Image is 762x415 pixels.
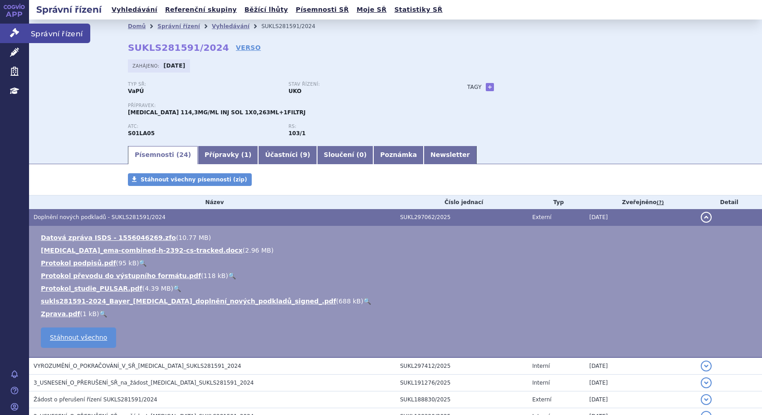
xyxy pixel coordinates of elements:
[424,146,477,164] a: Newsletter
[34,363,241,369] span: VYROZUMĚNÍ_O_POKRAČOVÁNÍ_V_SŘ_EYLEA_SUKLS281591_2024
[288,130,306,137] strong: látky k terapii věkem podmíněné makulární degenerace, lok.
[261,20,327,33] li: SUKLS281591/2024
[41,271,753,280] li: ( )
[41,309,753,318] li: ( )
[118,259,137,267] span: 95 kB
[145,285,171,292] span: 4.39 MB
[41,259,753,268] li: ( )
[396,209,528,226] td: SUKL297062/2025
[41,234,176,241] a: Datová zpráva ISDS - 1556046269.zfo
[486,83,494,91] a: +
[41,327,116,348] a: Stáhnout všechno
[396,391,528,408] td: SUKL188830/2025
[128,146,198,164] a: Písemnosti (24)
[178,234,208,241] span: 10.77 MB
[128,124,279,129] p: ATC:
[99,310,107,317] a: 🔍
[696,195,762,209] th: Detail
[34,396,157,403] span: Žádost o přerušení řízení SUKLS281591/2024
[532,214,551,220] span: Externí
[701,212,712,223] button: detail
[128,23,146,29] a: Domů
[41,259,116,267] a: Protokol podpisů.pdf
[373,146,424,164] a: Poznámka
[128,88,144,94] strong: VaPÚ
[585,195,696,209] th: Zveřejněno
[128,82,279,87] p: Typ SŘ:
[656,200,664,206] abbr: (?)
[29,195,396,209] th: Název
[701,361,712,371] button: detail
[585,375,696,391] td: [DATE]
[141,176,247,183] span: Stáhnout všechny písemnosti (zip)
[532,380,550,386] span: Interní
[532,363,550,369] span: Interní
[41,285,142,292] a: Protokol_studie_PULSAR.pdf
[41,297,753,306] li: ( )
[585,391,696,408] td: [DATE]
[396,375,528,391] td: SUKL191276/2025
[528,195,585,209] th: Typ
[41,284,753,293] li: ( )
[363,298,371,305] a: 🔍
[162,4,239,16] a: Referenční skupiny
[701,377,712,388] button: detail
[41,272,201,279] a: Protokol převodu do výstupního formátu.pdf
[173,285,181,292] a: 🔍
[128,173,252,186] a: Stáhnout všechny písemnosti (zip)
[303,151,308,158] span: 9
[339,298,361,305] span: 688 kB
[34,380,254,386] span: 3_USNESENÍ_O_PŘERUŠENÍ_SŘ_na_žádost_EYLEA_SUKLS281591_2024
[157,23,200,29] a: Správní řízení
[288,124,440,129] p: RS:
[128,42,229,53] strong: SUKLS281591/2024
[41,298,336,305] a: sukls281591-2024_Bayer_[MEDICAL_DATA]_doplnění_nových_podkladů_signed_.pdf
[701,394,712,405] button: detail
[532,396,551,403] span: Externí
[204,272,226,279] span: 118 kB
[41,233,753,242] li: ( )
[34,214,166,220] span: Doplnění nových podkladů - SUKLS281591/2024
[585,357,696,375] td: [DATE]
[396,195,528,209] th: Číslo jednací
[164,63,186,69] strong: [DATE]
[585,209,696,226] td: [DATE]
[391,4,445,16] a: Statistiky SŘ
[41,246,753,255] li: ( )
[236,43,261,52] a: VERSO
[29,24,90,43] span: Správní řízení
[288,82,440,87] p: Stav řízení:
[245,247,271,254] span: 2.96 MB
[41,247,243,254] a: [MEDICAL_DATA]_ema-combined-h-2392-cs-tracked.docx
[198,146,258,164] a: Přípravky (1)
[242,4,291,16] a: Běžící lhůty
[109,4,160,16] a: Vyhledávání
[288,88,302,94] strong: UKO
[212,23,249,29] a: Vyhledávání
[228,272,236,279] a: 🔍
[359,151,364,158] span: 0
[139,259,147,267] a: 🔍
[179,151,188,158] span: 24
[467,82,482,93] h3: Tagy
[354,4,389,16] a: Moje SŘ
[128,103,449,108] p: Přípravek:
[293,4,352,16] a: Písemnosti SŘ
[29,3,109,16] h2: Správní řízení
[128,130,155,137] strong: AFLIBERCEPT
[128,109,306,116] span: [MEDICAL_DATA] 114,3MG/ML INJ SOL 1X0,263ML+1FILTRJ
[317,146,373,164] a: Sloučení (0)
[396,357,528,375] td: SUKL297412/2025
[41,310,80,317] a: Zprava.pdf
[83,310,97,317] span: 1 kB
[258,146,317,164] a: Účastníci (9)
[132,62,161,69] span: Zahájeno:
[244,151,249,158] span: 1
